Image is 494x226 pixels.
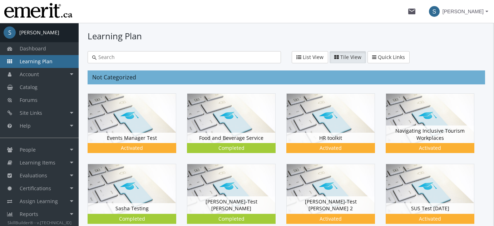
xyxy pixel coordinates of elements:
span: Site Links [20,109,42,116]
div: Activated [387,144,473,152]
span: Reports [20,211,38,217]
div: HR toolkit [286,93,386,164]
div: Completed [188,144,274,152]
div: Events Manager Test [88,93,187,164]
div: Activated [89,144,175,152]
div: [PERSON_NAME]-Test [PERSON_NAME] 2 [287,196,375,214]
span: Assign Learning [20,198,58,205]
span: Account [20,71,39,78]
span: Certifications [20,185,51,192]
span: List View [303,54,323,60]
mat-icon: mail [407,7,416,16]
span: Not Categorized [92,73,136,81]
span: S [4,26,16,39]
span: Quick Links [378,54,405,60]
span: Forums [20,97,38,103]
div: Completed [188,215,274,222]
span: People [20,146,36,153]
h1: Learning Plan [88,30,485,42]
div: Navigating Inclusive Tourism Workplaces [386,126,474,143]
div: Activated [288,215,374,222]
div: Navigating Inclusive Tourism Workplaces [386,93,485,164]
div: Activated [288,144,374,152]
div: Activated [387,215,473,222]
input: Search [97,54,276,61]
span: Learning Plan [20,58,53,65]
div: Completed [89,215,175,222]
div: Food and Beverage Service [187,133,275,143]
span: [PERSON_NAME] [443,5,484,18]
span: Dashboard [20,45,46,52]
span: Catalog [20,84,38,90]
div: HR toolkit [287,133,375,143]
div: Sasha Testing [88,203,176,214]
div: SUS Test [DATE] [386,203,474,214]
span: Learning Items [20,159,55,166]
div: Food and Beverage Service [187,93,286,164]
div: Events Manager Test [88,133,176,143]
span: S [429,6,440,17]
div: [PERSON_NAME] [19,29,59,36]
small: SkillBuilder® - v.[TECHNICAL_ID] [8,220,71,225]
span: Evaluations [20,172,47,179]
span: Help [20,122,31,129]
span: Tile View [340,54,361,60]
div: [PERSON_NAME]-Test [PERSON_NAME] [187,196,275,214]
